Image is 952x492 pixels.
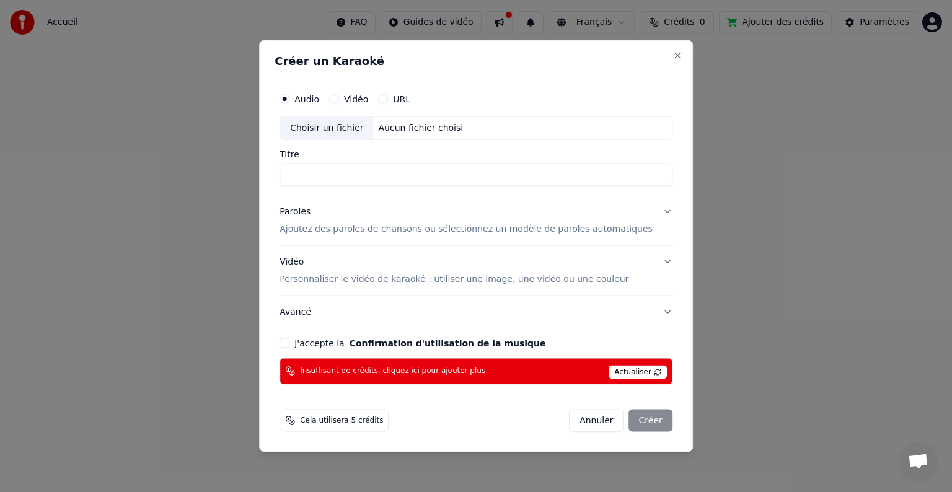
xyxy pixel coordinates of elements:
label: Titre [280,150,672,159]
p: Personnaliser le vidéo de karaoké : utiliser une image, une vidéo ou une couleur [280,273,628,285]
div: Aucun fichier choisi [374,122,469,134]
label: J'accepte la [294,338,545,347]
label: URL [393,95,410,103]
button: J'accepte la [350,338,546,347]
span: Cela utilisera 5 crédits [300,415,383,425]
p: Ajoutez des paroles de chansons ou sélectionnez un modèle de paroles automatiques [280,223,653,235]
button: Annuler [569,409,624,431]
label: Audio [294,95,319,103]
div: Vidéo [280,256,628,286]
label: Vidéo [344,95,368,103]
span: Insuffisant de crédits, cliquez ici pour ajouter plus [300,366,485,376]
button: ParolesAjoutez des paroles de chansons ou sélectionnez un modèle de paroles automatiques [280,196,672,245]
button: VidéoPersonnaliser le vidéo de karaoké : utiliser une image, une vidéo ou une couleur [280,246,672,296]
h2: Créer un Karaoké [275,56,677,67]
div: Choisir un fichier [280,117,373,139]
div: Paroles [280,206,311,218]
button: Avancé [280,296,672,328]
span: Actualiser [609,365,667,379]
